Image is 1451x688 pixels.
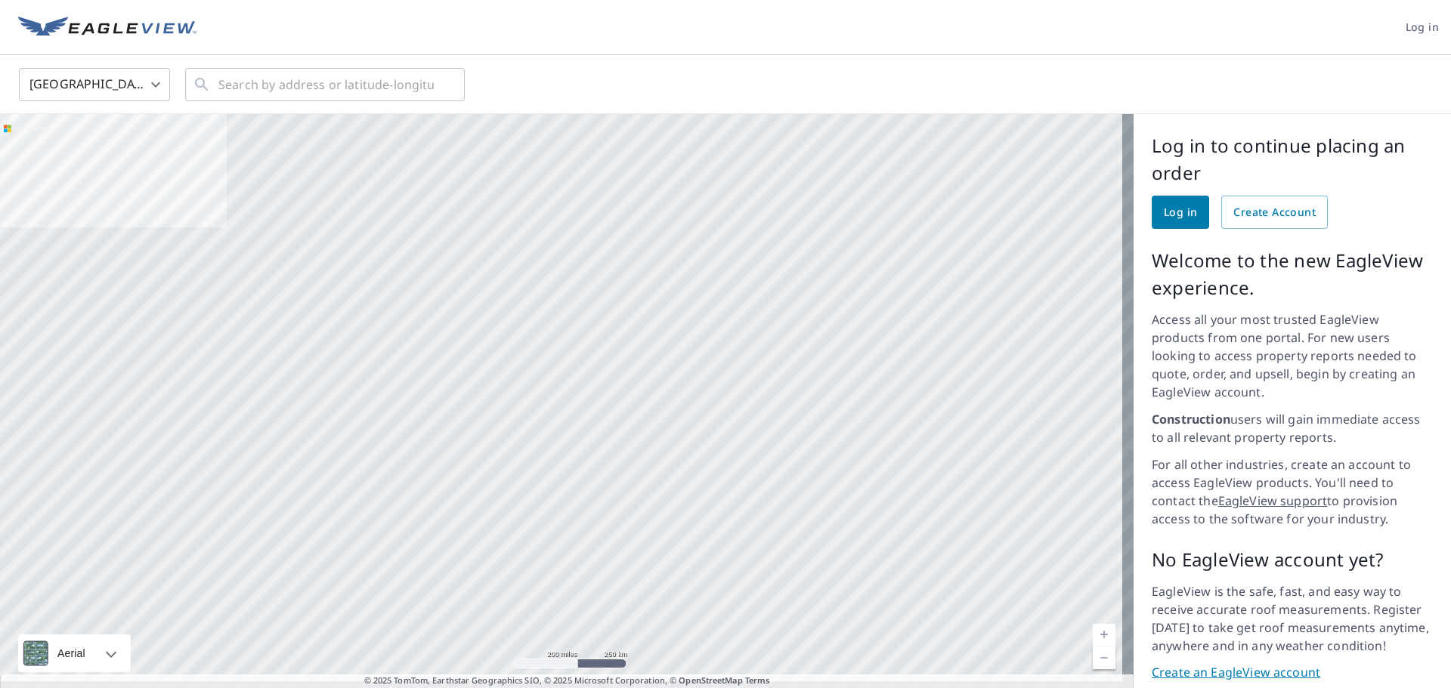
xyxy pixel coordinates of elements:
[1152,247,1433,301] p: Welcome to the new EagleView experience.
[18,17,196,39] img: EV Logo
[679,674,742,686] a: OpenStreetMap
[1221,196,1328,229] a: Create Account
[1152,411,1230,427] strong: Construction
[1152,310,1433,401] p: Access all your most trusted EagleView products from one portal. For new users looking to access ...
[1406,18,1439,37] span: Log in
[1152,410,1433,446] p: users will gain immediate access to all relevant property reports.
[218,63,434,106] input: Search by address or latitude-longitude
[1152,546,1433,573] p: No EagleView account yet?
[19,63,170,106] div: [GEOGRAPHIC_DATA]
[18,634,131,672] div: Aerial
[1093,646,1115,669] a: Current Level 5, Zoom Out
[1233,203,1316,222] span: Create Account
[1218,492,1328,509] a: EagleView support
[1152,664,1433,681] a: Create an EagleView account
[1152,132,1433,187] p: Log in to continue placing an order
[745,674,770,686] a: Terms
[53,634,90,672] div: Aerial
[1152,582,1433,655] p: EagleView is the safe, fast, and easy way to receive accurate roof measurements. Register [DATE] ...
[1093,624,1115,646] a: Current Level 5, Zoom In
[1164,203,1197,222] span: Log in
[1152,455,1433,528] p: For all other industries, create an account to access EagleView products. You'll need to contact ...
[364,674,770,687] span: © 2025 TomTom, Earthstar Geographics SIO, © 2025 Microsoft Corporation, ©
[1152,196,1209,229] a: Log in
